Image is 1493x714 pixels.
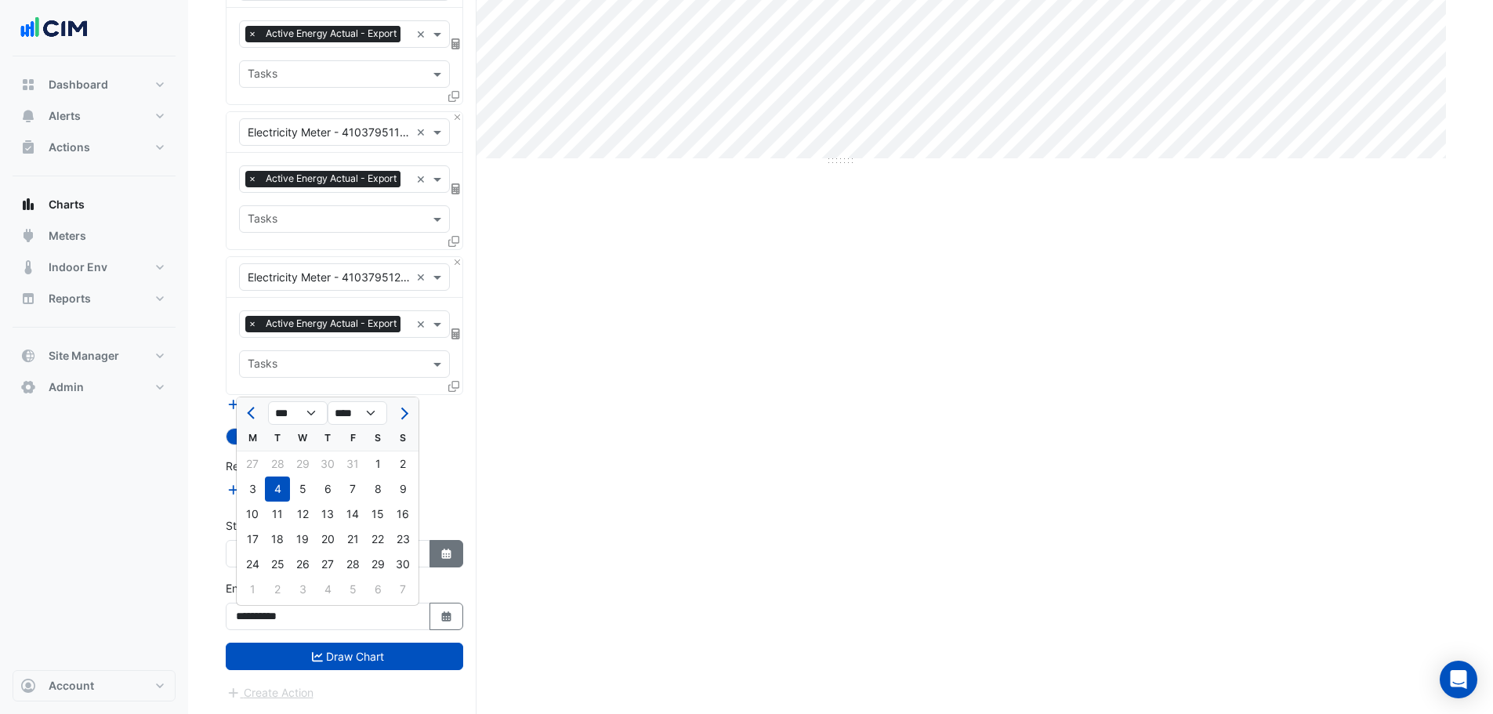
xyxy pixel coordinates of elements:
[49,259,107,275] span: Indoor Env
[315,577,340,602] div: 4
[245,65,277,85] div: Tasks
[390,426,415,451] div: S
[49,228,86,244] span: Meters
[365,502,390,527] div: Saturday, April 15, 2023
[365,577,390,602] div: Saturday, May 6, 2023
[262,171,400,187] span: Active Energy Actual - Export
[340,527,365,552] div: 21
[390,577,415,602] div: Sunday, May 7, 2023
[340,426,365,451] div: F
[290,502,315,527] div: Wednesday, April 12, 2023
[290,552,315,577] div: 26
[20,259,36,275] app-icon: Indoor Env
[328,401,387,425] select: Select year
[340,502,365,527] div: Friday, April 14, 2023
[49,140,90,155] span: Actions
[290,502,315,527] div: 12
[13,340,176,371] button: Site Manager
[315,451,340,477] div: 30
[340,477,365,502] div: 7
[315,527,340,552] div: 20
[265,552,290,577] div: 25
[315,502,340,527] div: 13
[340,527,365,552] div: Friday, April 21, 2023
[290,527,315,552] div: Wednesday, April 19, 2023
[390,477,415,502] div: Sunday, April 9, 2023
[245,355,277,375] div: Tasks
[265,426,290,451] div: T
[1440,661,1477,698] div: Open Intercom Messenger
[416,26,429,42] span: Clear
[315,527,340,552] div: Thursday, April 20, 2023
[365,577,390,602] div: 6
[449,327,463,340] span: Choose Function
[245,210,277,230] div: Tasks
[262,316,400,332] span: Active Energy Actual - Export
[390,552,415,577] div: Sunday, April 30, 2023
[390,527,415,552] div: 23
[226,517,278,534] label: Start Date
[265,502,290,527] div: 11
[448,89,459,103] span: Clone Favourites and Tasks from this Equipment to other Equipment
[290,577,315,602] div: 3
[393,400,412,426] button: Next month
[365,477,390,502] div: 8
[390,502,415,527] div: Sunday, April 16, 2023
[13,189,176,220] button: Charts
[19,13,89,44] img: Company Logo
[340,552,365,577] div: Friday, April 28, 2023
[390,577,415,602] div: 7
[390,552,415,577] div: 30
[315,552,340,577] div: 27
[20,108,36,124] app-icon: Alerts
[265,577,290,602] div: 2
[49,108,81,124] span: Alerts
[365,552,390,577] div: Saturday, April 29, 2023
[315,426,340,451] div: T
[240,527,265,552] div: 17
[448,379,459,393] span: Clone Favourites and Tasks from this Equipment to other Equipment
[452,112,462,122] button: Close
[20,197,36,212] app-icon: Charts
[390,502,415,527] div: 16
[290,552,315,577] div: Wednesday, April 26, 2023
[290,426,315,451] div: W
[240,451,265,477] div: Monday, March 27, 2023
[20,77,36,92] app-icon: Dashboard
[315,477,340,502] div: Thursday, April 6, 2023
[390,451,415,477] div: Sunday, April 2, 2023
[340,552,365,577] div: 28
[49,197,85,212] span: Charts
[245,26,259,42] span: ×
[290,577,315,602] div: Wednesday, May 3, 2023
[49,77,108,92] span: Dashboard
[365,451,390,477] div: 1
[449,37,463,50] span: Choose Function
[290,451,315,477] div: Wednesday, March 29, 2023
[340,577,365,602] div: 5
[340,451,365,477] div: Friday, March 31, 2023
[240,552,265,577] div: Monday, April 24, 2023
[416,316,429,332] span: Clear
[365,426,390,451] div: S
[315,552,340,577] div: Thursday, April 27, 2023
[365,527,390,552] div: Saturday, April 22, 2023
[315,502,340,527] div: Thursday, April 13, 2023
[13,283,176,314] button: Reports
[240,451,265,477] div: 27
[265,577,290,602] div: Tuesday, May 2, 2023
[365,552,390,577] div: 29
[265,477,290,502] div: 4
[226,580,273,596] label: End Date
[20,379,36,395] app-icon: Admin
[20,228,36,244] app-icon: Meters
[240,527,265,552] div: Monday, April 17, 2023
[416,171,429,187] span: Clear
[265,502,290,527] div: Tuesday, April 11, 2023
[365,502,390,527] div: 15
[245,171,259,187] span: ×
[416,124,429,140] span: Clear
[240,577,265,602] div: 1
[315,477,340,502] div: 6
[226,458,308,474] label: Reference Lines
